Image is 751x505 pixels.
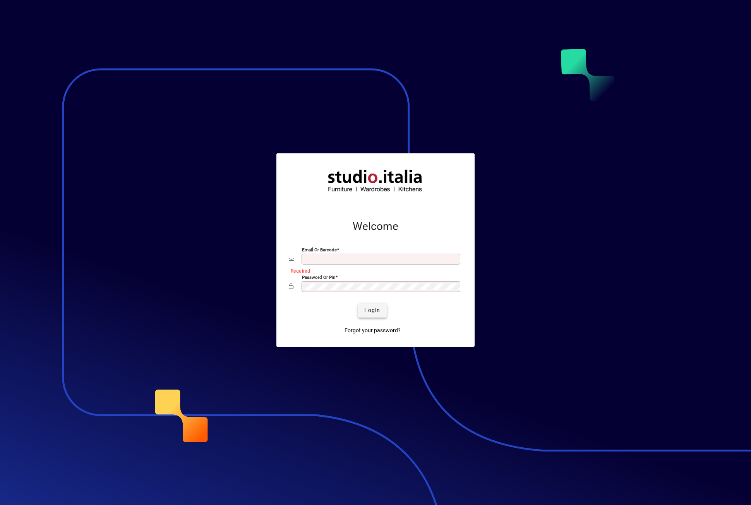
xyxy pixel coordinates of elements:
span: Login [364,306,380,314]
span: Forgot your password? [345,326,401,335]
mat-label: Email or Barcode [302,247,337,252]
h2: Welcome [289,220,462,233]
mat-label: Password or Pin [302,274,335,280]
mat-error: Required [291,266,456,275]
a: Forgot your password? [341,324,404,338]
button: Login [358,304,386,318]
